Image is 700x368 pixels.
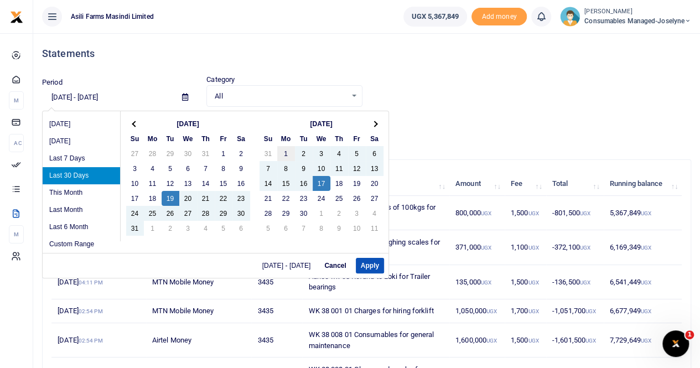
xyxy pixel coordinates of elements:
[585,338,596,344] small: UGX
[505,265,546,299] td: 1,500
[79,338,103,344] small: 02:54 PM
[10,11,23,24] img: logo-small
[277,146,295,161] td: 1
[43,219,120,236] li: Last 6 Month
[144,206,162,221] td: 25
[9,225,24,243] li: M
[215,221,232,236] td: 5
[232,206,250,221] td: 30
[43,201,120,219] li: Last Month
[251,323,302,357] td: 3435
[560,7,580,27] img: profile-user
[356,258,384,273] button: Apply
[197,176,215,191] td: 14
[295,161,313,176] td: 9
[330,161,348,176] td: 11
[313,176,330,191] td: 17
[486,308,497,314] small: UGX
[179,221,197,236] td: 3
[528,279,538,286] small: UGX
[505,196,546,230] td: 1,500
[330,146,348,161] td: 4
[330,191,348,206] td: 25
[471,8,527,26] span: Add money
[215,91,346,102] span: All
[528,338,538,344] small: UGX
[330,131,348,146] th: Th
[546,323,604,357] td: -1,601,500
[232,161,250,176] td: 9
[260,191,277,206] td: 21
[295,221,313,236] td: 7
[260,206,277,221] td: 28
[144,221,162,236] td: 1
[126,131,144,146] th: Su
[260,161,277,176] td: 7
[295,176,313,191] td: 16
[366,191,383,206] td: 27
[10,12,23,20] a: logo-small logo-large logo-large
[197,206,215,221] td: 28
[162,176,179,191] td: 12
[262,262,315,269] span: [DATE] - [DATE]
[260,131,277,146] th: Su
[366,221,383,236] td: 11
[604,196,682,230] td: 5,367,849
[215,146,232,161] td: 1
[604,323,682,357] td: 7,729,649
[505,172,546,196] th: Fee: activate to sort column ascending
[330,206,348,221] td: 2
[546,299,604,323] td: -1,051,700
[277,116,366,131] th: [DATE]
[330,221,348,236] td: 9
[313,146,330,161] td: 3
[232,146,250,161] td: 2
[546,265,604,299] td: -136,500
[580,245,590,251] small: UGX
[366,161,383,176] td: 13
[584,7,691,17] small: [PERSON_NAME]
[146,323,252,357] td: Airtel Money
[162,131,179,146] th: Tu
[528,308,538,314] small: UGX
[366,176,383,191] td: 20
[232,191,250,206] td: 23
[546,196,604,230] td: -801,500
[295,191,313,206] td: 23
[277,131,295,146] th: Mo
[330,176,348,191] td: 18
[126,176,144,191] td: 10
[144,161,162,176] td: 4
[215,161,232,176] td: 8
[580,279,590,286] small: UGX
[126,146,144,161] td: 27
[295,131,313,146] th: Tu
[604,299,682,323] td: 6,677,949
[295,206,313,221] td: 30
[215,206,232,221] td: 29
[348,146,366,161] td: 5
[313,161,330,176] td: 10
[403,7,467,27] a: UGX 5,367,849
[277,206,295,221] td: 29
[313,221,330,236] td: 8
[366,131,383,146] th: Sa
[232,131,250,146] th: Sa
[277,191,295,206] td: 22
[348,161,366,176] td: 12
[641,210,651,216] small: UGX
[9,91,24,110] li: M
[260,176,277,191] td: 14
[302,265,449,299] td: Adhoc wk 38 Refund to Loki for Trailer bearings
[313,131,330,146] th: We
[260,146,277,161] td: 31
[126,206,144,221] td: 24
[277,221,295,236] td: 6
[641,245,651,251] small: UGX
[585,308,596,314] small: UGX
[197,146,215,161] td: 31
[146,265,252,299] td: MTN Mobile Money
[144,131,162,146] th: Mo
[348,131,366,146] th: Fr
[179,191,197,206] td: 20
